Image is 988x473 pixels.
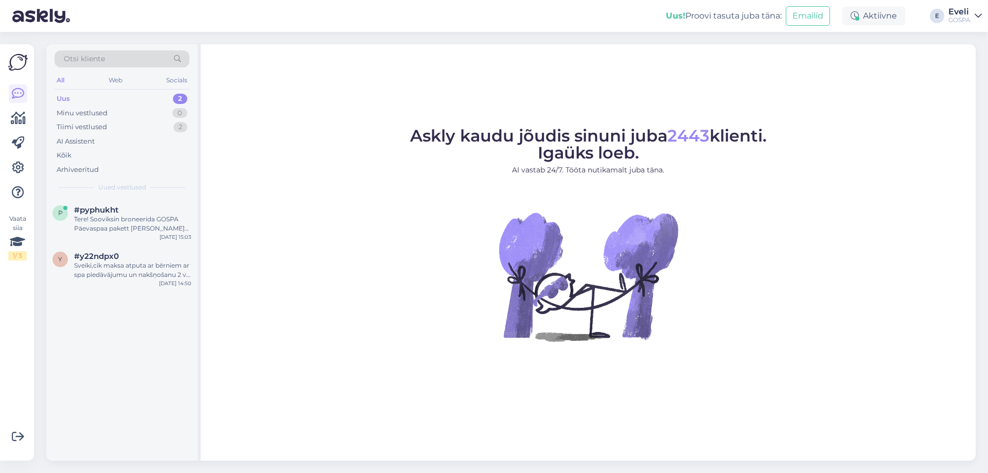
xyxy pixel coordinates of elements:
span: #y22ndpx0 [74,252,119,261]
div: E [930,9,944,23]
div: 2 [173,122,187,132]
div: 2 [173,94,187,104]
div: GOSPA [948,16,971,24]
a: EveliGOSPA [948,8,982,24]
div: Minu vestlused [57,108,108,118]
span: Askly kaudu jõudis sinuni juba klienti. Igaüks loeb. [410,126,767,163]
span: #pyphukht [74,205,118,215]
button: Emailid [786,6,830,26]
div: Uus [57,94,70,104]
div: AI Assistent [57,136,95,147]
div: Sveiki,cik maksa atputa ar bērniem ar spa piedāvājumu un nakšņošanu 2 vai 3 naktis laika posma 18... [74,261,191,279]
div: Tere! Sooviksin broneerida GOSPA Päevaspaa pakett [PERSON_NAME] inimesele [DATE], algusega kuskil... [74,215,191,233]
div: [DATE] 15:03 [160,233,191,241]
b: Uus! [666,11,685,21]
img: Askly Logo [8,52,28,72]
div: Aktiivne [842,7,905,25]
span: 2443 [667,126,710,146]
div: Socials [164,74,189,87]
img: No Chat active [496,184,681,369]
div: Web [107,74,125,87]
span: Uued vestlused [98,183,146,192]
span: Otsi kliente [64,54,105,64]
span: p [58,209,63,217]
div: All [55,74,66,87]
div: Proovi tasuta juba täna: [666,10,782,22]
div: Vaata siia [8,214,27,260]
p: AI vastab 24/7. Tööta nutikamalt juba täna. [410,165,767,176]
div: 0 [172,108,187,118]
div: Kõik [57,150,72,161]
div: Arhiveeritud [57,165,99,175]
div: [DATE] 14:50 [159,279,191,287]
span: y [58,255,62,263]
div: 1 / 3 [8,251,27,260]
div: Eveli [948,8,971,16]
div: Tiimi vestlused [57,122,107,132]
